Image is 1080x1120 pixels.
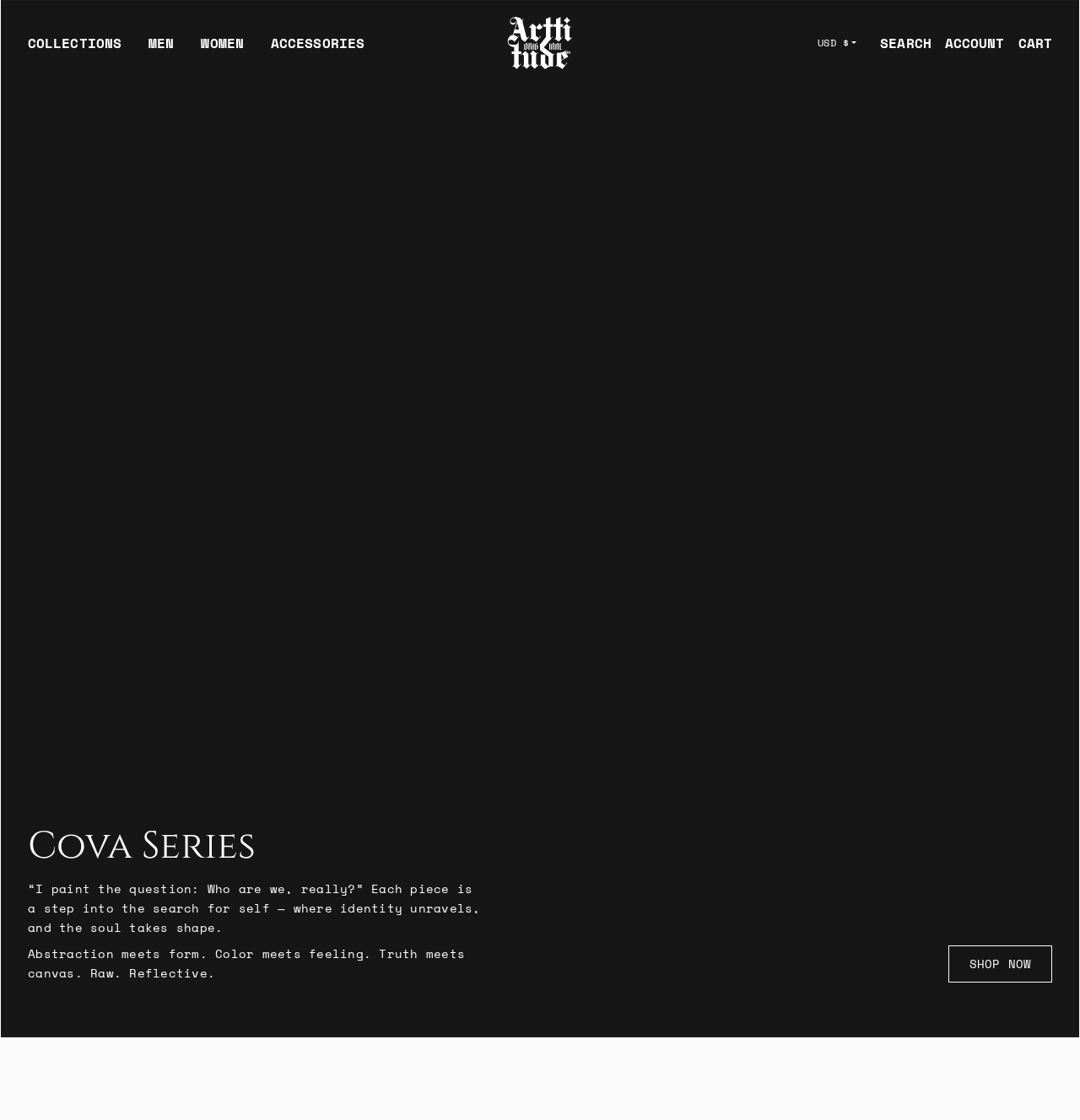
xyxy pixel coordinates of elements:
[1005,26,1052,60] a: Open cart
[28,879,483,937] p: “I paint the question: Who are we, really?” Each piece is a step into the search for self — where...
[867,26,931,60] a: SEARCH
[148,33,174,67] a: MEN
[201,33,244,67] a: WOMEN
[506,14,574,72] img: Arttitude
[28,944,483,983] p: Abstraction meets form. Color meets feeling. Truth meets canvas. Raw. Reflective.
[28,825,483,869] h2: Cova Series
[271,33,364,67] div: ACCESSORIES
[807,24,867,62] button: USD $
[818,36,850,50] span: USD $
[931,26,1005,60] a: ACCOUNT
[14,33,378,67] ul: Main navigation
[1018,33,1052,53] div: CART
[948,945,1052,983] a: SHOP NOW
[28,33,121,67] div: COLLECTIONS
